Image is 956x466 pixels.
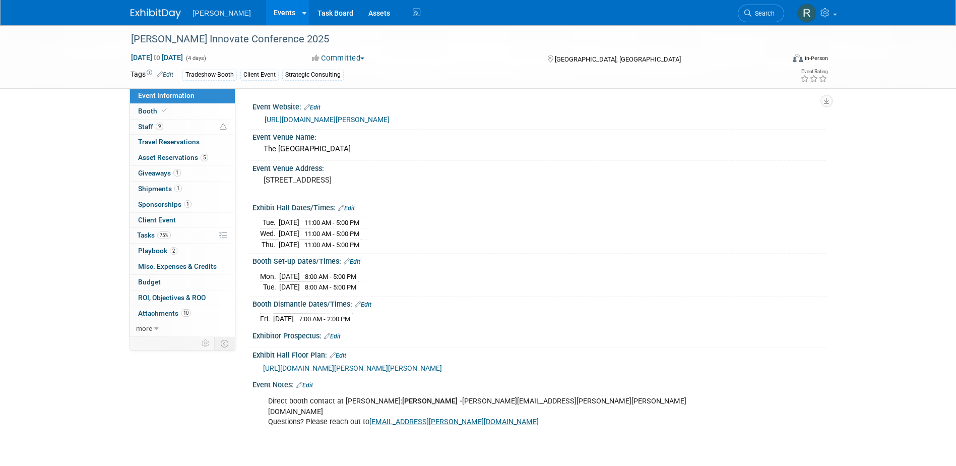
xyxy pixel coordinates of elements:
div: The [GEOGRAPHIC_DATA] [260,141,818,157]
div: Client Event [240,70,279,80]
span: Budget [138,278,161,286]
td: Wed. [260,228,279,240]
a: Giveaways1 [130,166,235,181]
span: 11:00 AM - 5:00 PM [304,241,359,249]
pre: [STREET_ADDRESS] [264,176,480,185]
a: Event Information [130,88,235,103]
span: Giveaways [138,169,181,177]
div: Exhibit Hall Dates/Times: [252,200,826,213]
td: Fri. [260,314,273,324]
div: Booth Set-up Dates/Times: [252,254,826,267]
span: Playbook [138,247,177,255]
span: Search [751,10,775,17]
div: Tradeshow-Booth [182,70,237,80]
a: Shipments1 [130,182,235,197]
span: Attachments [138,309,191,317]
span: [GEOGRAPHIC_DATA], [GEOGRAPHIC_DATA] [555,55,681,63]
td: [DATE] [279,282,300,293]
a: [URL][DOMAIN_NAME][PERSON_NAME][PERSON_NAME] [263,364,442,372]
td: Thu. [260,239,279,250]
div: Exhibitor Prospectus: [252,328,826,341]
span: Client Event [138,216,176,224]
span: 75% [157,231,171,239]
td: [DATE] [279,239,299,250]
td: Mon. [260,271,279,282]
div: Event Notes: [252,377,826,390]
td: Personalize Event Tab Strip [197,337,215,350]
td: Toggle Event Tabs [214,337,235,350]
div: Event Rating [800,69,827,74]
span: 8:00 AM - 5:00 PM [305,283,356,291]
td: [DATE] [273,314,294,324]
span: Tasks [137,231,171,239]
span: more [136,324,152,332]
span: 1 [174,185,182,192]
i: Booth reservation complete [162,108,167,113]
div: [PERSON_NAME] Innovate Conference 2025 [128,30,769,48]
span: Asset Reservations [138,153,208,161]
img: Rebecca Deis [797,4,816,23]
td: Tags [131,69,173,81]
span: Staff [138,123,163,131]
span: (4 days) [185,55,206,62]
a: Edit [324,333,341,340]
a: Tasks75% [130,228,235,243]
a: Playbook2 [130,244,235,259]
a: Staff9 [130,120,235,135]
span: ROI, Objectives & ROO [138,294,206,302]
a: ROI, Objectives & ROO [130,290,235,306]
a: Edit [296,382,313,389]
a: Client Event [130,213,235,228]
span: 1 [173,169,181,177]
a: Travel Reservations [130,135,235,150]
a: Edit [157,71,173,78]
b: [PERSON_NAME] - [402,397,462,405]
span: [PERSON_NAME] [193,9,251,17]
td: Tue. [260,282,279,293]
div: Direct booth contact at [PERSON_NAME]: [PERSON_NAME][EMAIL_ADDRESS][PERSON_NAME][PERSON_NAME][DOM... [261,391,715,432]
span: 9 [156,123,163,130]
div: In-Person [804,54,828,62]
span: 7:00 AM - 2:00 PM [299,315,350,323]
a: Search [738,5,784,22]
span: Potential Scheduling Conflict -- at least one attendee is tagged in another overlapping event. [220,123,227,132]
img: ExhibitDay [131,9,181,19]
div: Booth Dismantle Dates/Times: [252,297,826,310]
span: 5 [201,154,208,161]
a: Attachments10 [130,306,235,321]
td: [DATE] [279,271,300,282]
a: Edit [304,104,321,111]
a: Budget [130,275,235,290]
span: 2 [170,247,177,255]
span: 8:00 AM - 5:00 PM [305,273,356,280]
span: 1 [184,200,192,208]
button: Committed [308,53,368,64]
a: Edit [355,301,371,308]
span: 10 [181,309,191,317]
span: Sponsorships [138,200,192,208]
td: Tue. [260,217,279,228]
a: Booth [130,104,235,119]
a: Edit [330,352,346,359]
td: [DATE] [279,217,299,228]
a: [URL][DOMAIN_NAME][PERSON_NAME] [265,115,390,124]
td: [DATE] [279,228,299,240]
span: 11:00 AM - 5:00 PM [304,219,359,226]
div: Strategic Consulting [282,70,344,80]
a: [EMAIL_ADDRESS][PERSON_NAME][DOMAIN_NAME] [369,418,539,426]
div: Exhibit Hall Floor Plan: [252,347,826,361]
span: [DATE] [DATE] [131,53,183,62]
span: Event Information [138,91,195,99]
a: more [130,321,235,336]
span: 11:00 AM - 5:00 PM [304,230,359,238]
a: Misc. Expenses & Credits [130,259,235,274]
span: Shipments [138,185,182,193]
span: to [152,53,162,62]
a: Edit [338,205,355,212]
div: Event Venue Address: [252,161,826,173]
div: Event Format [725,52,828,68]
a: Asset Reservations5 [130,150,235,165]
span: Booth [138,107,169,115]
